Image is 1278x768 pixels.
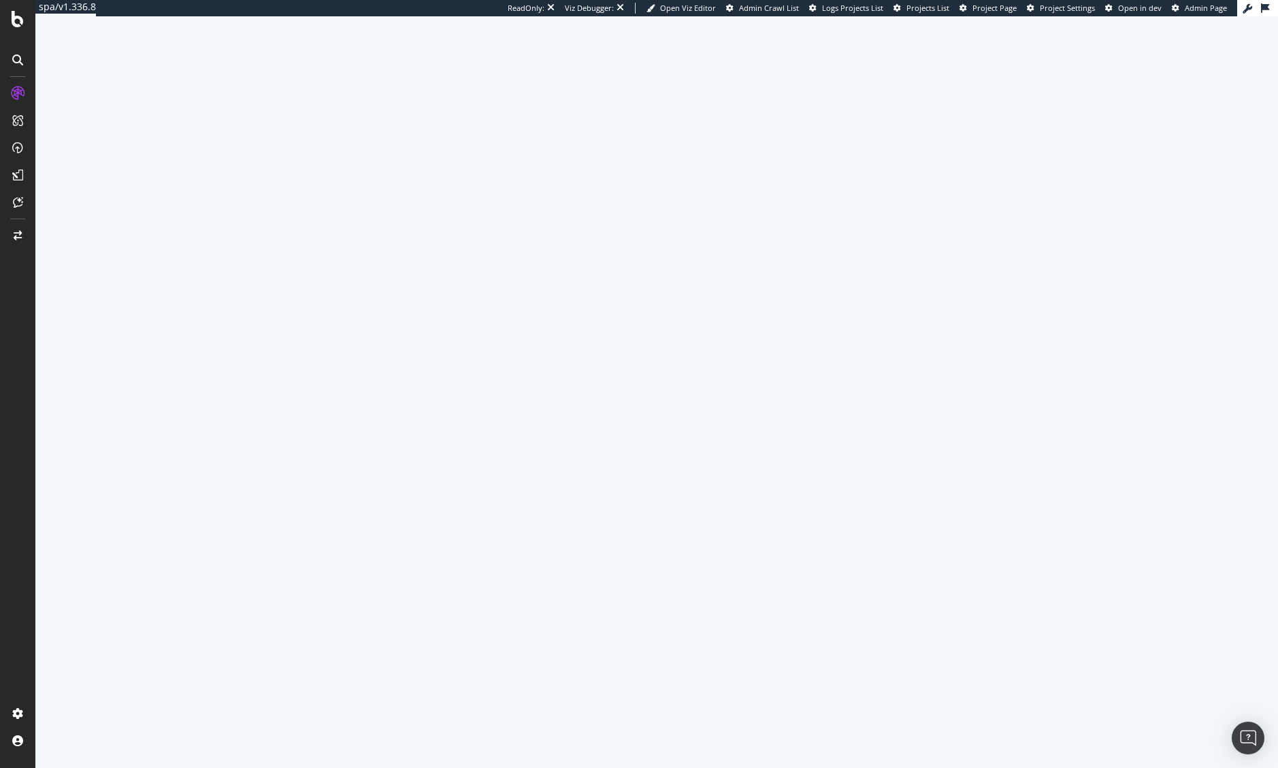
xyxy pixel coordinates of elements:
[508,3,544,14] div: ReadOnly:
[1027,3,1095,14] a: Project Settings
[972,3,1017,13] span: Project Page
[565,3,614,14] div: Viz Debugger:
[1172,3,1227,14] a: Admin Page
[646,3,716,14] a: Open Viz Editor
[960,3,1017,14] a: Project Page
[809,3,883,14] a: Logs Projects List
[1185,3,1227,13] span: Admin Page
[894,3,949,14] a: Projects List
[1105,3,1162,14] a: Open in dev
[1232,722,1264,754] div: Open Intercom Messenger
[1118,3,1162,13] span: Open in dev
[822,3,883,13] span: Logs Projects List
[739,3,799,13] span: Admin Crawl List
[660,3,716,13] span: Open Viz Editor
[1040,3,1095,13] span: Project Settings
[906,3,949,13] span: Projects List
[726,3,799,14] a: Admin Crawl List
